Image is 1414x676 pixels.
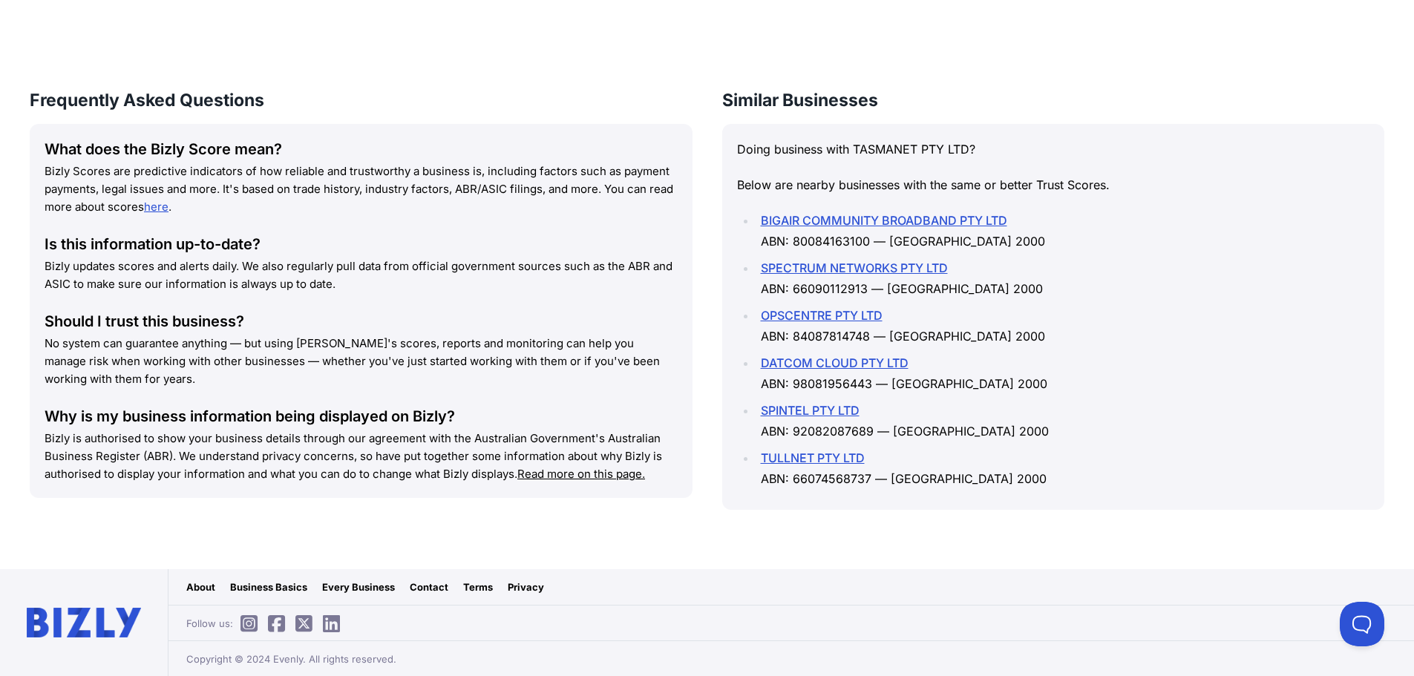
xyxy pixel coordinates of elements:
p: Below are nearby businesses with the same or better Trust Scores. [737,174,1370,195]
li: ABN: 92082087689 — [GEOGRAPHIC_DATA] 2000 [756,400,1370,442]
div: Why is my business information being displayed on Bizly? [45,406,678,427]
a: Business Basics [230,580,307,594]
h3: Similar Businesses [722,88,1385,112]
p: No system can guarantee anything — but using [PERSON_NAME]'s scores, reports and monitoring can h... [45,335,678,388]
span: Follow us: [186,616,347,631]
a: SPINTEL PTY LTD [761,403,860,418]
div: What does the Bizly Score mean? [45,139,678,160]
a: SPECTRUM NETWORKS PTY LTD [761,260,948,275]
li: ABN: 84087814748 — [GEOGRAPHIC_DATA] 2000 [756,305,1370,347]
li: ABN: 66074568737 — [GEOGRAPHIC_DATA] 2000 [756,447,1370,489]
a: BIGAIR COMMUNITY BROADBAND PTY LTD [761,213,1007,228]
a: Privacy [508,580,544,594]
p: Bizly Scores are predictive indicators of how reliable and trustworthy a business is, including f... [45,163,678,216]
a: TULLNET PTY LTD [761,450,865,465]
a: Contact [410,580,448,594]
a: OPSCENTRE PTY LTD [761,308,883,323]
div: Should I trust this business? [45,311,678,332]
a: DATCOM CLOUD PTY LTD [761,355,909,370]
p: Bizly is authorised to show your business details through our agreement with the Australian Gover... [45,430,678,483]
a: Terms [463,580,493,594]
p: Bizly updates scores and alerts daily. We also regularly pull data from official government sourc... [45,257,678,293]
li: ABN: 80084163100 — [GEOGRAPHIC_DATA] 2000 [756,210,1370,252]
span: Copyright © 2024 Evenly. All rights reserved. [186,652,396,666]
a: About [186,580,215,594]
div: Is this information up-to-date? [45,234,678,255]
li: ABN: 98081956443 — [GEOGRAPHIC_DATA] 2000 [756,352,1370,394]
a: Every Business [322,580,395,594]
li: ABN: 66090112913 — [GEOGRAPHIC_DATA] 2000 [756,257,1370,299]
iframe: Toggle Customer Support [1340,602,1384,646]
p: Doing business with TASMANET PTY LTD? [737,139,1370,160]
a: Read more on this page. [517,467,645,481]
h3: Frequently Asked Questions [30,88,693,112]
a: here [144,200,168,214]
